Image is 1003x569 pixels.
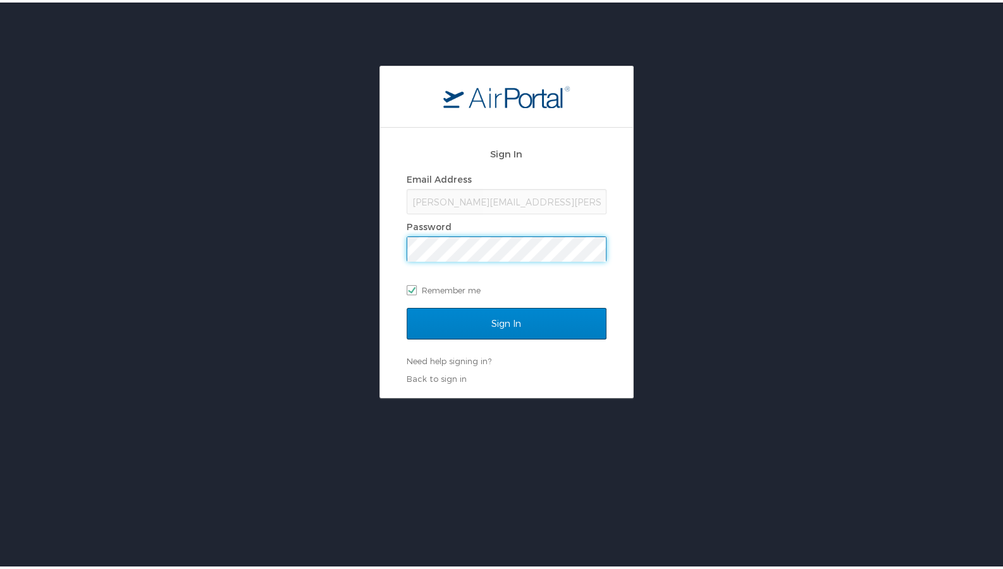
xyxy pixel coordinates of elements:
[407,353,491,364] a: Need help signing in?
[443,83,570,106] img: logo
[407,144,606,159] h2: Sign In
[407,219,452,229] label: Password
[407,171,472,182] label: Email Address
[407,305,606,337] input: Sign In
[407,371,467,381] a: Back to sign in
[407,278,606,297] label: Remember me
